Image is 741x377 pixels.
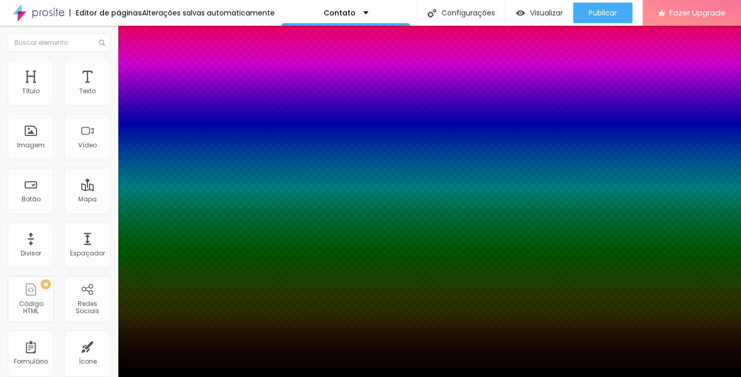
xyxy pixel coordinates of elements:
div: Espaçador [70,250,105,257]
button: Publicar [573,3,632,23]
div: Botão [22,196,41,203]
div: Texto [79,88,96,95]
div: Vídeo [78,142,97,149]
div: Alterações salvas automaticamente [142,9,275,16]
div: Mapa [78,196,97,203]
img: view-1.svg [516,9,525,18]
img: Icone [428,9,436,18]
div: Código HTML [10,300,51,315]
div: Título [22,88,40,95]
div: Formulário [14,358,48,365]
input: Buscar elemento [8,33,111,52]
button: Visualizar [506,3,573,23]
span: Publicar [589,9,617,17]
div: Ícone [79,358,97,365]
div: Imagem [17,142,45,149]
img: Icone [99,40,105,46]
span: Fazer Upgrade [669,8,726,17]
p: Contato [324,9,356,16]
div: Redes Sociais [67,300,108,315]
div: Editor de páginas [69,9,142,16]
span: Visualizar [530,9,563,17]
div: Divisor [21,250,41,257]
